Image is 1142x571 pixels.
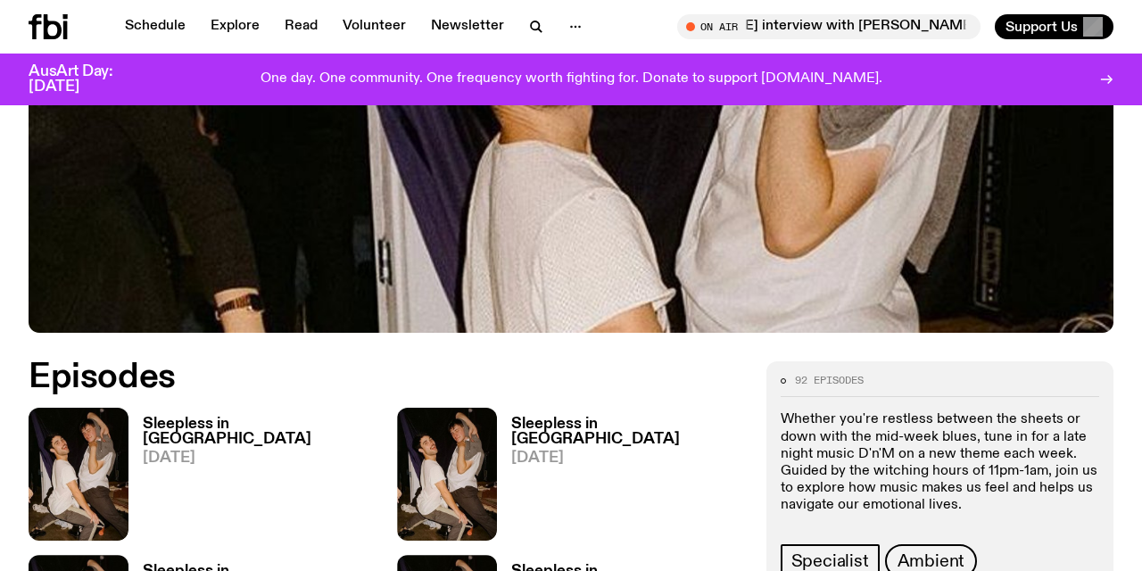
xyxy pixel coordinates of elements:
p: One day. One community. One frequency worth fighting for. Donate to support [DOMAIN_NAME]. [261,71,882,87]
span: 92 episodes [795,376,864,385]
img: Marcus Whale is on the left, bent to his knees and arching back with a gleeful look his face He i... [397,408,497,541]
a: Sleepless in [GEOGRAPHIC_DATA][DATE] [497,417,744,541]
span: Specialist [791,551,869,571]
a: Read [274,14,328,39]
a: Schedule [114,14,196,39]
button: Support Us [995,14,1113,39]
a: Newsletter [420,14,515,39]
h3: Sleepless in [GEOGRAPHIC_DATA] [143,417,376,447]
a: Sleepless in [GEOGRAPHIC_DATA][DATE] [128,417,376,541]
span: [DATE] [143,451,376,466]
button: On Air[DATE] Arvos with [PERSON_NAME] / [PERSON_NAME] interview with [PERSON_NAME] [677,14,981,39]
span: Ambient [898,551,965,571]
span: [DATE] [511,451,744,466]
a: Volunteer [332,14,417,39]
h3: AusArt Day: [DATE] [29,64,143,95]
span: Support Us [1005,19,1078,35]
img: Marcus Whale is on the left, bent to his knees and arching back with a gleeful look his face He i... [29,408,128,541]
h2: Episodes [29,361,745,393]
p: Whether you're restless between the sheets or down with the mid-week blues, tune in for a late ni... [781,411,1099,514]
a: Explore [200,14,270,39]
h3: Sleepless in [GEOGRAPHIC_DATA] [511,417,744,447]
